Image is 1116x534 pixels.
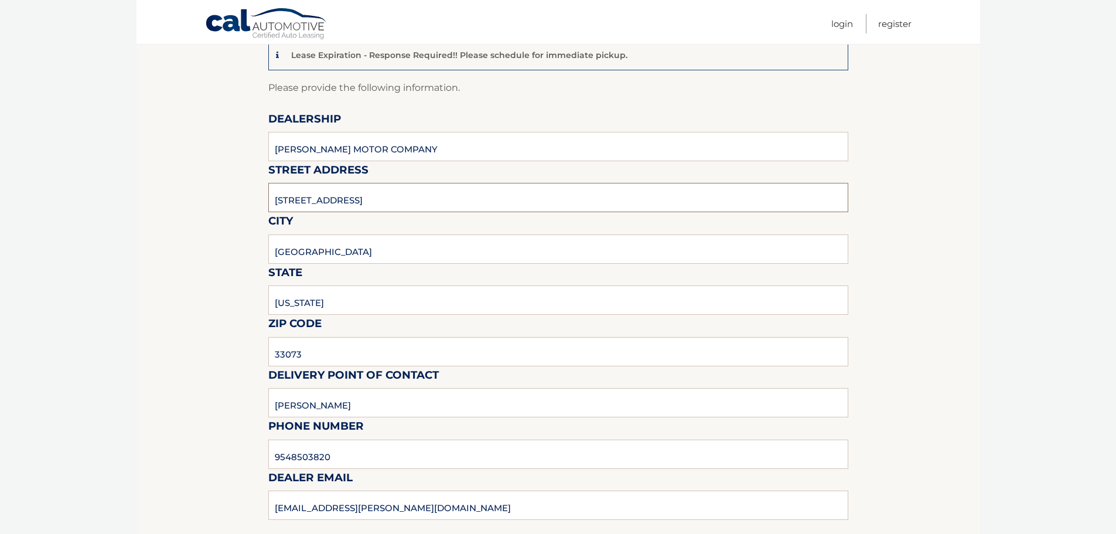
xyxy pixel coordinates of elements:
[205,8,328,42] a: Cal Automotive
[268,315,322,336] label: Zip Code
[268,366,439,388] label: Delivery Point of Contact
[831,14,853,33] a: Login
[268,212,293,234] label: City
[268,264,302,285] label: State
[268,80,848,96] p: Please provide the following information.
[291,50,627,60] p: Lease Expiration - Response Required!! Please schedule for immediate pickup.
[268,161,368,183] label: Street Address
[268,110,341,132] label: Dealership
[878,14,912,33] a: Register
[268,417,364,439] label: Phone Number
[268,469,353,491] label: Dealer Email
